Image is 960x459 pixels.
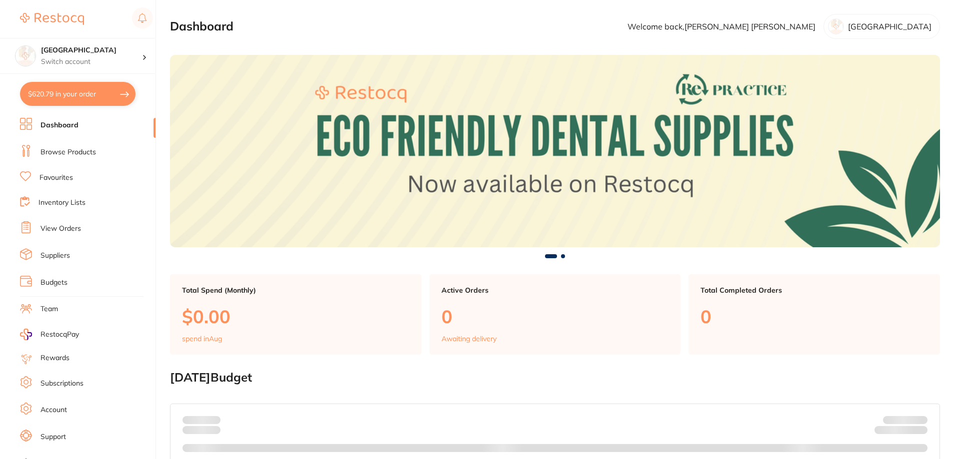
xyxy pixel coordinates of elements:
h2: [DATE] Budget [170,371,940,385]
p: month [182,424,220,436]
button: $620.79 in your order [20,82,135,106]
h4: Katoomba Dental Centre [41,45,142,55]
a: Subscriptions [40,379,83,389]
strong: $NaN [908,416,927,425]
p: Active Orders [441,286,669,294]
a: Total Spend (Monthly)$0.00spend inAug [170,274,421,355]
p: [GEOGRAPHIC_DATA] [848,22,931,31]
img: RestocqPay [20,329,32,340]
p: Switch account [41,57,142,67]
a: Total Completed Orders0 [688,274,940,355]
a: RestocqPay [20,329,79,340]
p: Awaiting delivery [441,335,496,343]
p: Total Completed Orders [700,286,928,294]
p: Welcome back, [PERSON_NAME] [PERSON_NAME] [627,22,815,31]
p: 0 [441,306,669,327]
p: Total Spend (Monthly) [182,286,409,294]
a: Active Orders0Awaiting delivery [429,274,681,355]
img: Katoomba Dental Centre [15,46,35,66]
a: Budgets [40,278,67,288]
p: 0 [700,306,928,327]
span: RestocqPay [40,330,79,340]
strong: $0.00 [910,428,927,437]
h2: Dashboard [170,19,233,33]
a: Favourites [39,173,73,183]
p: spend in Aug [182,335,222,343]
a: Browse Products [40,147,96,157]
a: Support [40,432,66,442]
img: Dashboard [170,55,940,247]
a: Rewards [40,353,69,363]
a: Team [40,304,58,314]
p: Budget: [883,416,927,424]
p: $0.00 [182,306,409,327]
a: Restocq Logo [20,7,84,30]
strong: $0.00 [203,416,220,425]
p: Remaining: [874,424,927,436]
a: Inventory Lists [38,198,85,208]
a: Dashboard [40,120,78,130]
a: View Orders [40,224,81,234]
img: Restocq Logo [20,13,84,25]
a: Suppliers [40,251,70,261]
p: Spent: [182,416,220,424]
a: Account [40,405,67,415]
